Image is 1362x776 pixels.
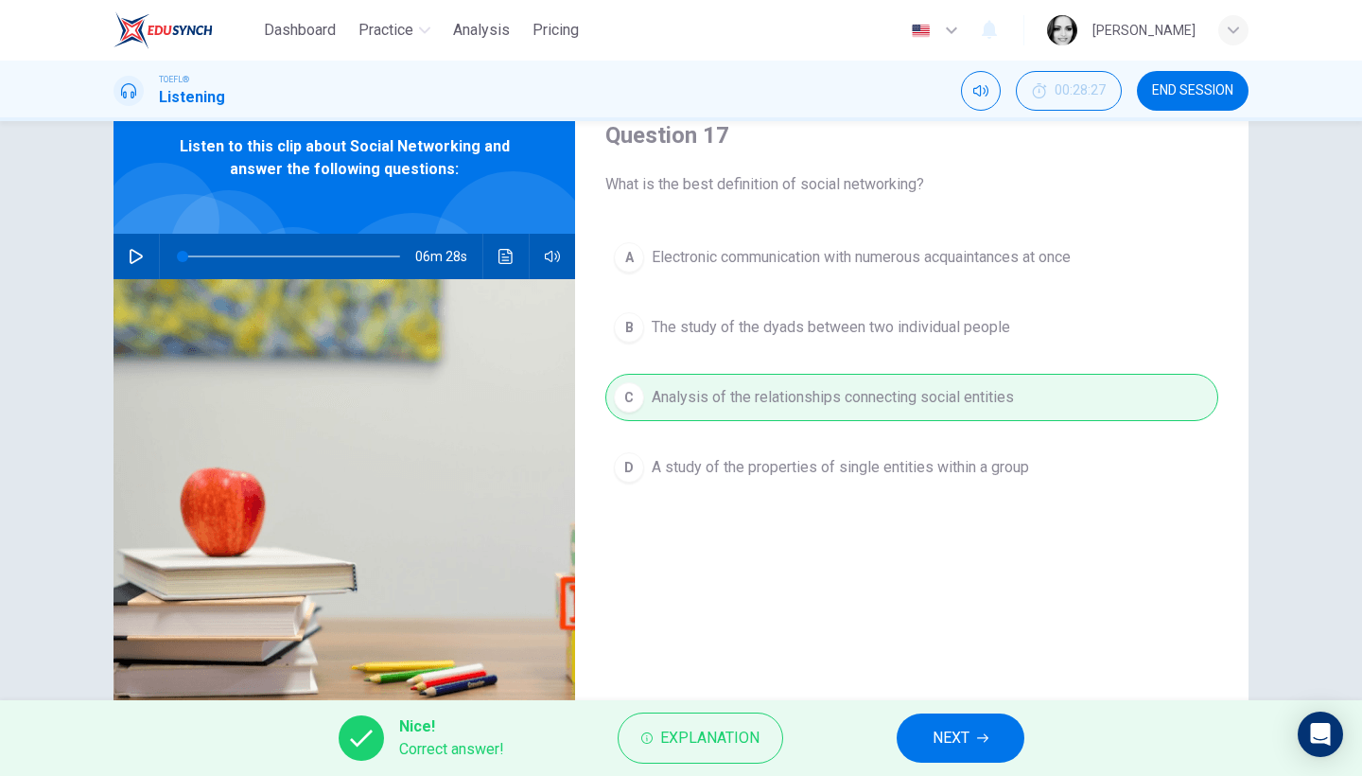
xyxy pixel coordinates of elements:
span: END SESSION [1152,83,1233,98]
span: Explanation [660,725,760,751]
div: Open Intercom Messenger [1298,712,1343,757]
span: Analysis [453,19,510,42]
span: Nice! [399,715,504,738]
div: [PERSON_NAME] [1092,19,1196,42]
img: Profile picture [1047,15,1077,45]
span: Correct answer! [399,738,504,761]
button: Analysis [445,13,517,47]
div: Mute [961,71,1001,111]
span: What is the best definition of social networking? [605,173,1218,196]
button: Click to see the audio transcription [491,234,521,279]
img: EduSynch logo [113,11,213,49]
button: Dashboard [256,13,343,47]
button: Practice [351,13,438,47]
h1: Listening [159,86,225,109]
img: Listen to this clip about Social Networking and answer the following questions: [113,279,575,740]
h4: Question 17 [605,120,1218,150]
button: Explanation [618,713,783,764]
span: NEXT [933,725,969,751]
span: 06m 28s [415,234,482,279]
button: END SESSION [1137,71,1248,111]
img: en [909,24,933,38]
span: Pricing [533,19,579,42]
span: Listen to this clip about Social Networking and answer the following questions: [175,135,514,181]
span: Dashboard [264,19,336,42]
button: NEXT [897,714,1024,763]
span: TOEFL® [159,73,189,86]
span: Practice [358,19,413,42]
a: EduSynch logo [113,11,256,49]
div: Hide [1016,71,1122,111]
button: 00:28:27 [1016,71,1122,111]
span: 00:28:27 [1055,83,1106,98]
button: Pricing [525,13,586,47]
